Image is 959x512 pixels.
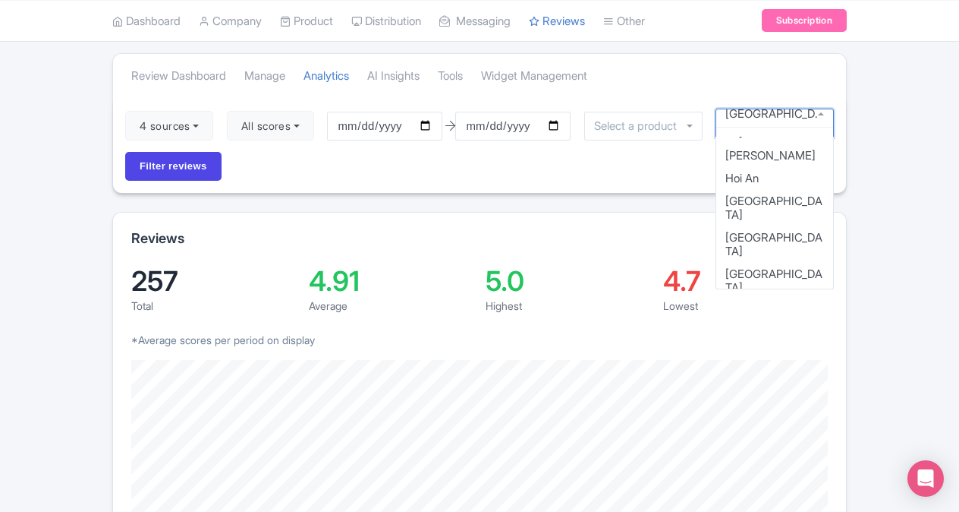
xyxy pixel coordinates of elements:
input: Filter reviews [125,152,222,181]
button: All scores [227,111,314,141]
div: Total [131,298,297,314]
div: 4.7 [663,267,829,295]
div: 5.0 [486,267,651,295]
div: Lowest [663,298,829,314]
button: 4 sources [125,111,213,141]
h2: Reviews [131,231,184,246]
a: Subscription [762,9,847,32]
a: Tools [438,55,463,97]
div: [GEOGRAPHIC_DATA] [716,263,833,299]
a: Manage [244,55,285,97]
input: Select a product [594,119,685,133]
p: *Average scores per period on display [131,332,828,348]
div: [GEOGRAPHIC_DATA] [716,226,833,263]
div: Highest [486,298,651,314]
div: 4.91 [309,267,474,295]
div: [GEOGRAPHIC_DATA] [716,190,833,226]
a: AI Insights [367,55,420,97]
div: Hoi An [716,167,833,190]
a: Review Dashboard [131,55,226,97]
div: [PERSON_NAME] [716,144,833,167]
div: Average [309,298,474,314]
div: [GEOGRAPHIC_DATA] [725,107,824,121]
a: Analytics [303,55,349,97]
a: Widget Management [481,55,587,97]
div: 257 [131,267,297,295]
div: Open Intercom Messenger [907,460,944,497]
